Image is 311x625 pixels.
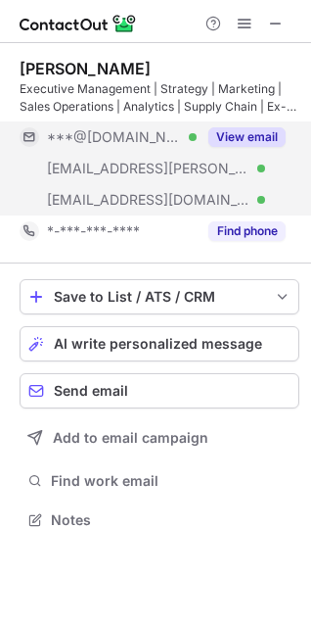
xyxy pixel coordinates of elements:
span: Notes [51,511,291,529]
button: AI write personalized message [20,326,299,361]
button: Find work email [20,467,299,495]
div: Save to List / ATS / CRM [54,289,265,305]
div: Executive Management | Strategy | Marketing | Sales Operations | Analytics | Supply Chain | Ex-BCG [20,80,299,116]
button: Reveal Button [208,221,286,241]
button: Add to email campaign [20,420,299,456]
button: Notes [20,506,299,534]
span: AI write personalized message [54,336,262,352]
span: Send email [54,383,128,399]
button: Send email [20,373,299,409]
span: Add to email campaign [53,430,208,446]
button: Reveal Button [208,127,286,147]
img: ContactOut v5.3.10 [20,12,137,35]
button: save-profile-one-click [20,279,299,314]
span: [EMAIL_ADDRESS][PERSON_NAME][DOMAIN_NAME] [47,160,250,177]
span: Find work email [51,472,291,490]
div: [PERSON_NAME] [20,59,151,78]
span: [EMAIL_ADDRESS][DOMAIN_NAME] [47,191,250,209]
span: ***@[DOMAIN_NAME] [47,128,182,146]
